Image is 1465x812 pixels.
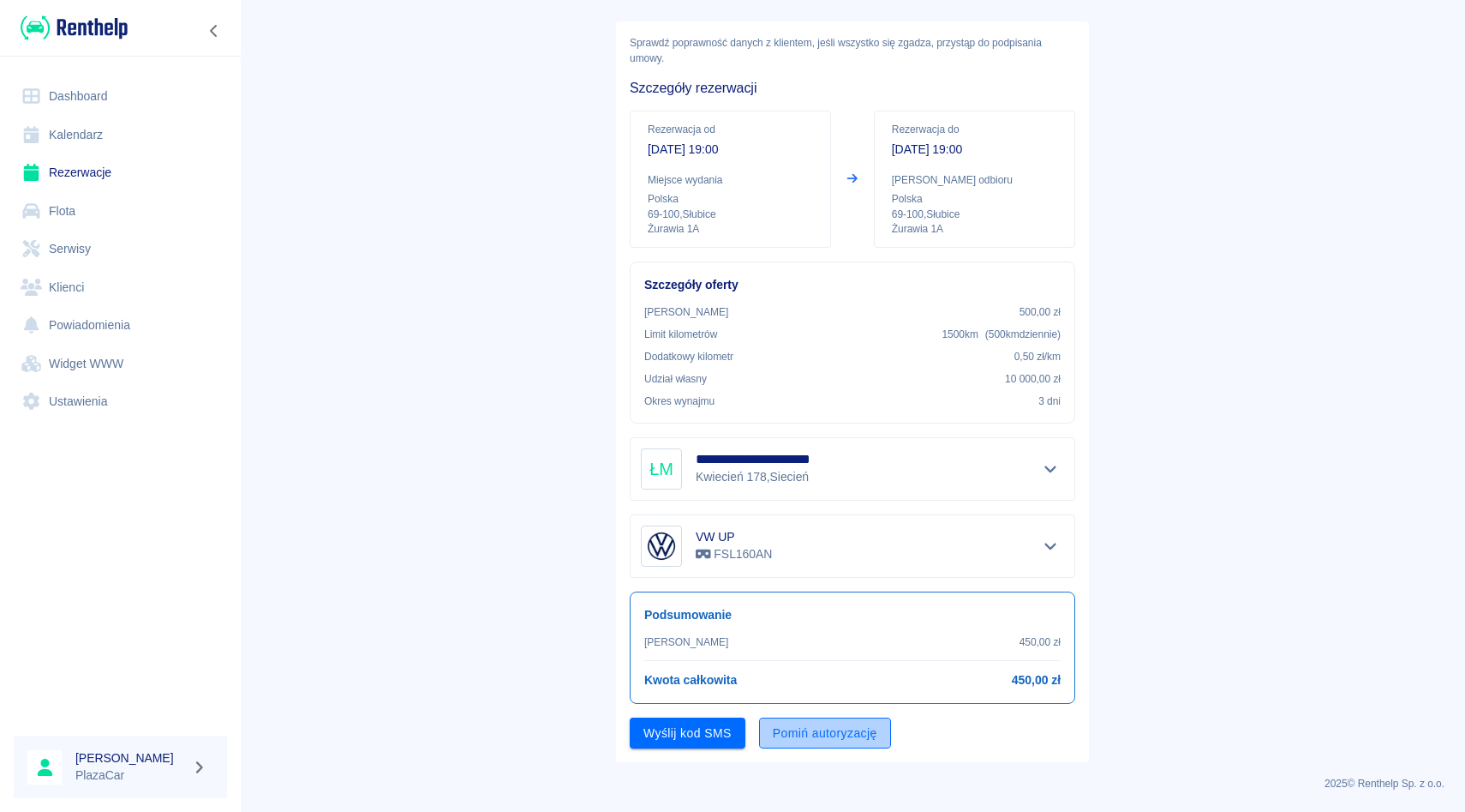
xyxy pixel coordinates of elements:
p: 69-100 , Słubice [892,207,1057,222]
span: ( 500 km dziennie ) [985,328,1061,340]
img: Renthelp logo [21,14,128,42]
h5: Szczegóły rezerwacji [630,80,1075,97]
a: Flota [14,192,227,231]
p: Limit kilometrów [644,327,717,342]
p: Miejsce wydania [648,172,813,188]
a: Rezerwacje [14,153,227,192]
h6: VW UP [696,528,772,545]
p: [DATE] 19:00 [648,141,813,159]
p: 0,50 zł /km [1014,349,1061,364]
button: Zwiń nawigację [201,20,227,42]
p: 2025 © Renthelp Sp. z o.o. [260,776,1444,791]
a: Klienci [14,268,227,307]
p: 69-100 , Słubice [648,207,813,222]
a: Widget WWW [14,345,227,383]
a: Renthelp logo [14,14,128,42]
p: Żurawia 1A [648,222,813,237]
p: Rezerwacja do [892,122,1057,137]
p: Rezerwacja od [648,122,813,137]
p: Sprawdź poprawność danych z klientem, jeśli wszystko się zgadza, przystąp do podpisania umowy. [630,35,1075,66]
h6: Podsumowanie [644,606,1061,624]
p: 3 dni [1038,394,1061,409]
p: Udział własny [644,371,707,387]
button: Pokaż szczegóły [1037,534,1065,558]
p: Polska [892,191,1057,207]
p: Polska [648,191,813,207]
h6: [PERSON_NAME] [75,749,185,767]
a: Ustawienia [14,382,227,421]
button: Pokaż szczegóły [1037,457,1065,481]
a: Serwisy [14,230,227,268]
p: Dodatkowy kilometr [644,349,733,364]
p: [DATE] 19:00 [892,141,1057,159]
a: Kalendarz [14,116,227,154]
h6: Szczegóły oferty [644,276,1061,294]
div: ŁM [641,448,682,490]
p: [PERSON_NAME] [644,304,728,320]
p: 1500 km [942,327,1061,342]
p: PlazaCar [75,767,185,785]
a: Dashboard [14,77,227,116]
h6: 450,00 zł [1012,671,1061,689]
p: 10 000,00 zł [1005,371,1061,387]
p: [PERSON_NAME] odbioru [892,172,1057,188]
p: 450,00 zł [1020,635,1061,650]
button: Wyślij kod SMS [630,718,745,749]
img: Image [644,529,679,563]
p: 500,00 zł [1020,304,1061,320]
p: Kwiecień 178 , Siecień [696,468,833,486]
h6: Kwota całkowita [644,671,737,689]
a: Powiadomienia [14,306,227,345]
p: FSL160AN [696,545,772,563]
p: [PERSON_NAME] [644,635,728,650]
p: Okres wynajmu [644,394,715,409]
button: Pomiń autoryzację [759,718,891,749]
p: Żurawia 1A [892,222,1057,237]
